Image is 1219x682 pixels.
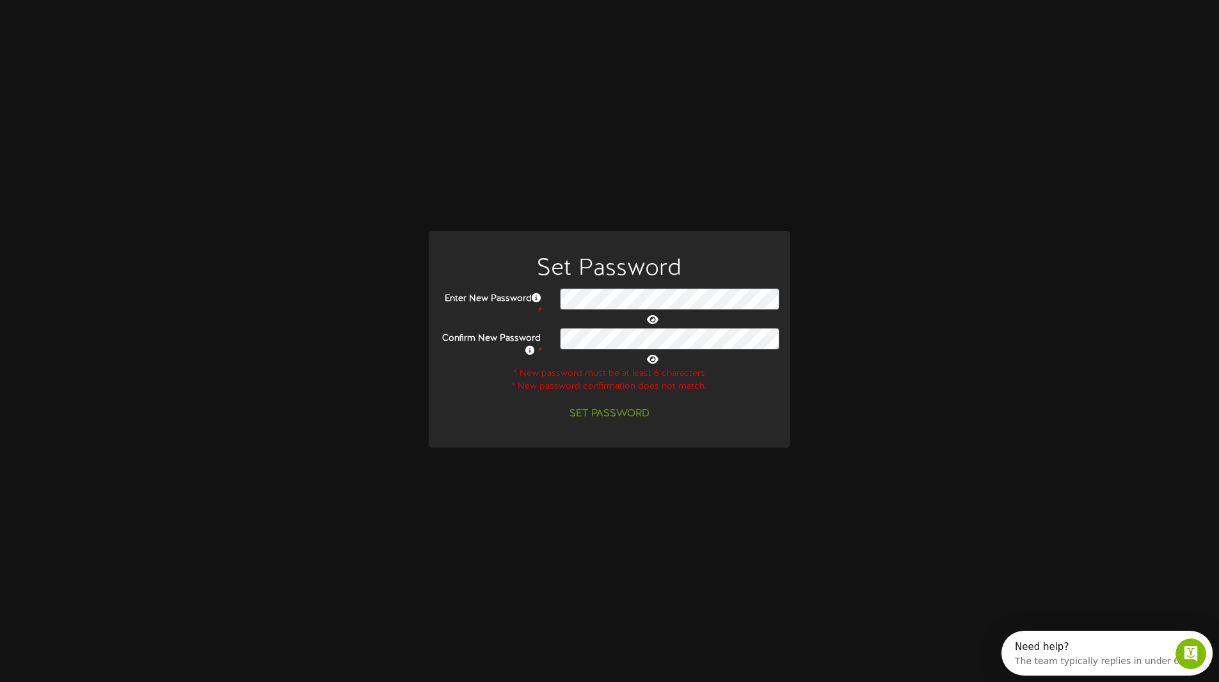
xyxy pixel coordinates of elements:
div: Need help? [13,11,184,21]
div: Open Intercom Messenger [5,5,221,40]
label: Confirm New Password [432,328,550,358]
h1: Set Password [432,257,787,282]
iframe: Intercom live chat [1175,638,1206,669]
div: The team typically replies in under 6h [13,21,184,35]
label: Enter New Password [432,288,550,318]
span: * New password confirmation does not match. [511,382,707,391]
iframe: Intercom live chat discovery launcher [1001,631,1213,676]
button: Set Password [562,403,657,425]
span: * New password must be at least 6 characters [513,369,705,378]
